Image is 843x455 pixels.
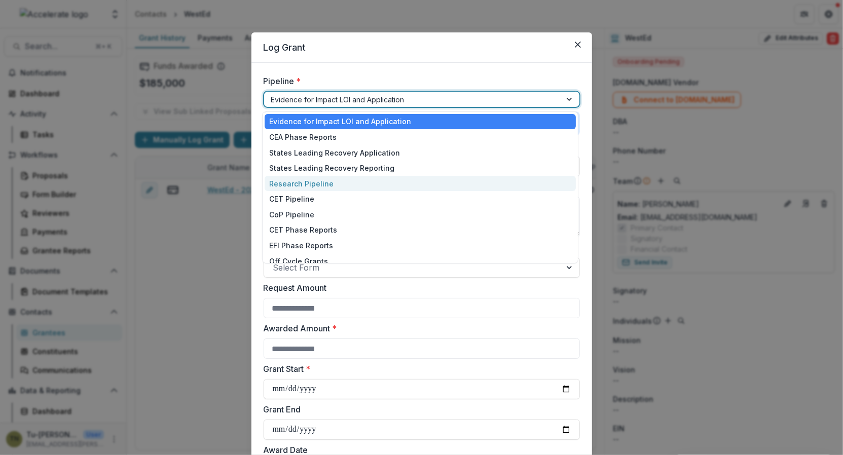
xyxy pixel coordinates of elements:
[265,145,576,161] div: States Leading Recovery Application
[265,160,576,176] div: States Leading Recovery Reporting
[264,403,574,415] label: Grant End
[264,363,574,375] label: Grant Start
[265,129,576,145] div: CEA Phase Reports
[265,253,576,269] div: Off Cycle Grants
[265,238,576,253] div: EFI Phase Reports
[264,322,574,334] label: Awarded Amount
[264,75,574,87] label: Pipeline
[265,222,576,238] div: CET Phase Reports
[265,207,576,222] div: CoP Pipeline
[264,282,574,294] label: Request Amount
[251,32,592,63] header: Log Grant
[265,176,576,192] div: Research Pipeline
[265,191,576,207] div: CET Pipeline
[265,114,576,130] div: Evidence for Impact LOI and Application
[570,36,586,53] button: Close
